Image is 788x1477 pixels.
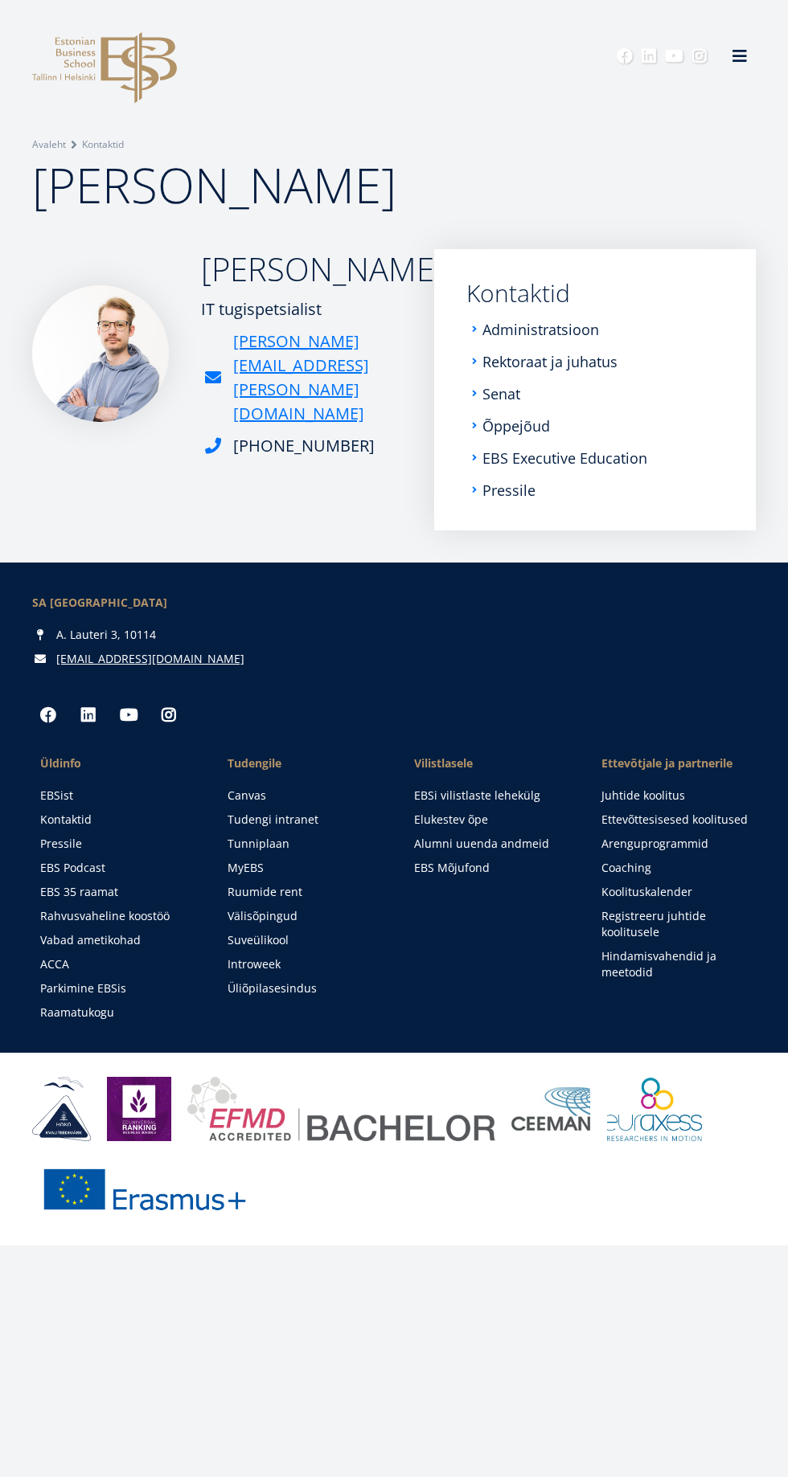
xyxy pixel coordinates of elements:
h2: [PERSON_NAME] [201,249,445,289]
a: Facebook [617,48,633,64]
a: Üliõpilasesindus [228,980,383,996]
a: Youtube [113,699,145,731]
a: Koolituskalender [601,884,757,900]
span: Vilistlasele [414,755,569,771]
a: Hindamisvahendid ja meetodid [601,948,757,980]
a: Ruumide rent [228,884,383,900]
img: EFMD [187,1077,495,1141]
a: Tunniplaan [228,836,383,852]
div: [PHONE_NUMBER] [233,434,375,458]
a: Canvas [228,788,383,804]
span: Ettevõtjale ja partnerile [601,755,757,771]
a: EBSist [40,788,195,804]
a: EBS 35 raamat [40,884,195,900]
a: Introweek [228,956,383,972]
a: Tudengile [228,755,383,771]
a: Instagram [153,699,185,731]
a: Tudengi intranet [228,812,383,828]
div: IT tugispetsialist [201,297,445,321]
a: Instagram [692,48,708,64]
a: [EMAIL_ADDRESS][DOMAIN_NAME] [56,651,244,667]
a: [PERSON_NAME][EMAIL_ADDRESS][PERSON_NAME][DOMAIN_NAME] [233,329,445,426]
a: Arenguprogrammid [601,836,757,852]
a: Linkedin [72,699,105,731]
a: Kontaktid [466,281,724,305]
div: A. Lauteri 3, 10114 [32,627,265,643]
a: EBS Executive Education [482,450,647,466]
a: ACCA [40,956,195,972]
a: Pressile [482,482,536,498]
img: Ceeman [511,1087,591,1131]
a: Kontaktid [40,812,195,828]
a: Vabad ametikohad [40,932,195,948]
img: Erasmus+ [32,1157,257,1221]
a: Suveülikool [228,932,383,948]
a: Rektoraat ja juhatus [482,354,618,370]
a: Erasmus + [32,1157,257,1221]
a: EBSi vilistlaste lehekülg [414,788,569,804]
a: Facebook [32,699,64,731]
a: Rahvusvaheline koostöö [40,908,195,924]
img: Eduniversal [107,1077,171,1141]
span: Üldinfo [40,755,195,771]
a: EBS Mõjufond [414,860,569,876]
a: Youtube [665,48,683,64]
a: Coaching [601,860,757,876]
a: Alumni uuenda andmeid [414,836,569,852]
a: EBS Podcast [40,860,195,876]
a: Avaleht [32,137,66,153]
a: Elukestev õpe [414,812,569,828]
img: HAKA [32,1077,91,1141]
a: Registreeru juhtide koolitusele [601,908,757,940]
span: [PERSON_NAME] [32,152,396,218]
a: Linkedin [641,48,657,64]
a: Kontaktid [82,137,124,153]
a: Administratsioon [482,321,599,338]
a: Pressile [40,836,195,852]
div: SA [GEOGRAPHIC_DATA] [32,595,265,611]
a: Parkimine EBSis [40,980,195,996]
a: MyEBS [228,860,383,876]
a: Ettevõttesisesed koolitused [601,812,757,828]
a: Senat [482,386,520,402]
a: Raamatukogu [40,1004,195,1021]
a: Välisõpingud [228,908,383,924]
img: Erik Rebane [32,285,169,422]
img: EURAXESS [607,1077,702,1141]
a: Õppejõud [482,418,550,434]
a: Juhtide koolitus [601,788,757,804]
